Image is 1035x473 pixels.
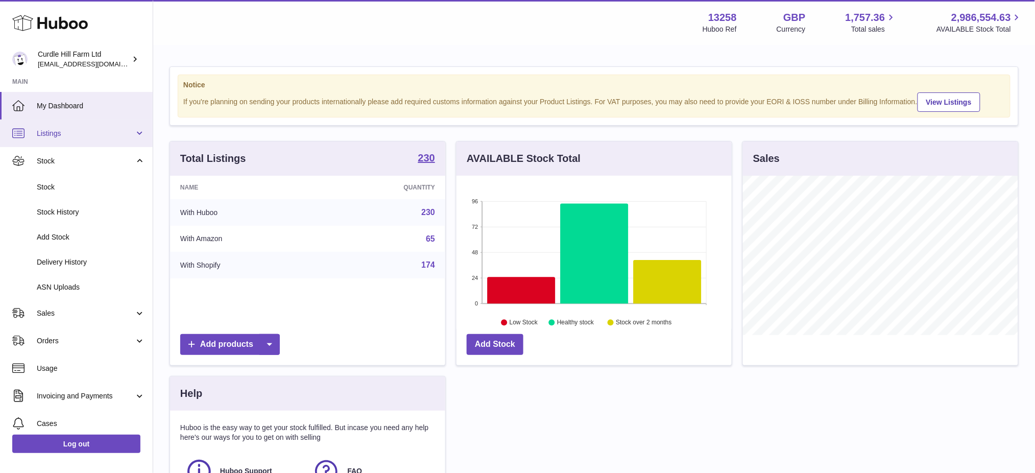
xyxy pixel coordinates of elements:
text: 48 [472,249,478,255]
h3: Sales [753,152,780,165]
span: Stock [37,156,134,166]
span: ASN Uploads [37,282,145,292]
text: Stock over 2 months [616,319,671,326]
text: Healthy stock [557,319,594,326]
div: If you're planning on sending your products internationally please add required customs informati... [183,91,1005,112]
a: View Listings [918,92,980,112]
img: internalAdmin-13258@internal.huboo.com [12,52,28,67]
text: 24 [472,275,478,281]
span: 1,757.36 [846,11,885,25]
a: 174 [421,261,435,269]
text: 96 [472,198,478,204]
a: 230 [421,208,435,217]
td: With Shopify [170,252,321,278]
text: 0 [475,300,478,306]
h3: AVAILABLE Stock Total [467,152,581,165]
span: Invoicing and Payments [37,391,134,401]
span: 2,986,554.63 [951,11,1011,25]
span: Listings [37,129,134,138]
strong: Notice [183,80,1005,90]
td: With Huboo [170,199,321,226]
a: 1,757.36 Total sales [846,11,897,34]
th: Quantity [321,176,445,199]
div: Huboo Ref [703,25,737,34]
span: Orders [37,336,134,346]
span: Add Stock [37,232,145,242]
td: With Amazon [170,226,321,252]
span: Stock History [37,207,145,217]
h3: Help [180,387,202,400]
a: Add Stock [467,334,523,355]
span: Total sales [851,25,897,34]
strong: 13258 [708,11,737,25]
a: Log out [12,435,140,453]
text: 72 [472,224,478,230]
strong: 230 [418,153,435,163]
span: Delivery History [37,257,145,267]
a: Add products [180,334,280,355]
text: Low Stock [510,319,538,326]
div: Currency [777,25,806,34]
h3: Total Listings [180,152,246,165]
a: 230 [418,153,435,165]
span: Usage [37,364,145,373]
p: Huboo is the easy way to get your stock fulfilled. But incase you need any help here's our ways f... [180,423,435,442]
strong: GBP [783,11,805,25]
span: Sales [37,309,134,318]
span: [EMAIL_ADDRESS][DOMAIN_NAME] [38,60,150,68]
th: Name [170,176,321,199]
span: Cases [37,419,145,429]
div: Curdle Hill Farm Ltd [38,50,130,69]
span: AVAILABLE Stock Total [936,25,1023,34]
a: 2,986,554.63 AVAILABLE Stock Total [936,11,1023,34]
a: 65 [426,234,435,243]
span: My Dashboard [37,101,145,111]
span: Stock [37,182,145,192]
